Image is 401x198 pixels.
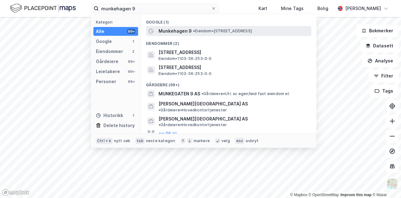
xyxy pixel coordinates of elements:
input: Søk på adresse, matrikkel, gårdeiere, leietakere eller personer [99,4,211,13]
button: og 96 til [159,130,177,137]
div: 1 [131,113,136,118]
span: Gårdeiere • Utl. av egen/leid fast eiendom el. [201,91,290,96]
img: logo.f888ab2527a4732fd821a326f86c7f29.svg [10,3,76,14]
span: [STREET_ADDRESS] [159,49,309,56]
button: Bokmerker [356,24,398,37]
div: Eiendommer [96,48,123,55]
span: • [159,108,160,112]
div: Eiendommer (2) [141,36,316,47]
div: Bolig [317,5,328,12]
div: esc [235,138,245,144]
a: Mapbox homepage [2,189,29,196]
span: • [193,29,195,33]
span: [STREET_ADDRESS] [159,64,309,71]
div: nytt søk [114,138,131,143]
div: Alle [96,28,104,35]
div: Google [96,38,112,45]
div: Historikk [96,112,123,119]
div: Gårdeiere (99+) [141,78,316,89]
span: Eiendom • [STREET_ADDRESS] [193,29,252,34]
div: avbryt [246,138,258,143]
div: 1 [131,39,136,44]
div: Ctrl + k [96,138,113,144]
div: Personer [96,78,116,85]
span: MUNKEGATEN 9 AS [159,90,200,98]
button: Tags [369,85,398,97]
span: [PERSON_NAME][GEOGRAPHIC_DATA] AS [159,115,248,123]
a: OpenStreetMap [309,193,339,197]
a: Improve this map [341,193,372,197]
button: Filter [368,70,398,82]
a: Mapbox [290,193,307,197]
span: Eiendom • 1103-56-253-0-0 [159,71,212,76]
div: velg [221,138,230,143]
button: Datasett [360,40,398,52]
span: [PERSON_NAME][GEOGRAPHIC_DATA] AS [159,100,248,108]
div: 2 [131,49,136,54]
span: Eiendom • 1103-56-253-0-0 [159,56,212,61]
div: Google (1) [141,15,316,26]
span: • [159,122,160,127]
div: neste kategori [146,138,175,143]
div: Delete history [103,122,135,129]
span: Gårdeiere • Hovedkontortjenester [159,108,227,113]
span: • [201,91,203,96]
div: 99+ [127,59,136,64]
div: Kart [258,5,267,12]
div: markere [194,138,210,143]
div: 99+ [127,79,136,84]
div: Gårdeiere [96,58,118,65]
div: Mine Tags [281,5,304,12]
iframe: Chat Widget [370,168,401,198]
div: 99+ [127,69,136,74]
div: Leietakere [96,68,120,75]
span: Gårdeiere • Hovedkontortjenester [159,122,227,127]
div: Kategori [96,20,138,24]
span: Munkehagen 9 [159,27,192,35]
div: 99+ [127,29,136,34]
div: tab [135,138,145,144]
div: [PERSON_NAME] [345,5,381,12]
button: Analyse [362,55,398,67]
